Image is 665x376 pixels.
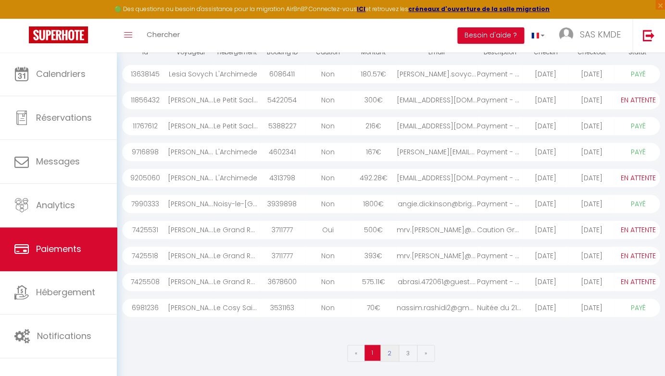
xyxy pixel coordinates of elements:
div: 11856432 [122,91,168,109]
div: Non [305,195,351,213]
div: 6981236 [122,299,168,317]
div: [PERSON_NAME] [168,143,213,161]
th: Checkout [568,44,614,61]
th: Montant [351,44,396,61]
div: mrv.[PERSON_NAME]@gmail.c... [396,221,477,239]
div: Le Grand Rambolitain [213,221,259,239]
span: € [375,303,380,313]
div: Non [305,143,351,161]
div: 3678600 [259,273,305,291]
div: [DATE] [523,221,568,239]
div: [DATE] [568,169,614,187]
div: [DATE] [523,195,568,213]
div: Payment - 5422054 - ... [477,91,523,109]
div: [PERSON_NAME] [168,91,213,109]
div: [EMAIL_ADDRESS][DOMAIN_NAME] [396,91,477,109]
div: 6086411 [259,65,305,83]
div: Payment - 5388227 - ... [477,117,523,135]
span: Notifications [37,330,91,342]
div: angie.dickinson@brig... [396,195,477,213]
a: 1 [364,345,380,361]
span: Paiements [36,243,81,255]
div: Noisy-le-[GEOGRAPHIC_DATA] [213,195,259,213]
div: Non [305,169,351,187]
span: € [379,277,385,287]
div: Le Grand Rambolitain [213,273,259,291]
div: 3939898 [259,195,305,213]
div: [PERSON_NAME] [168,117,213,135]
div: Nuitée du 21 au 22 m... [477,299,523,317]
img: ... [559,27,573,42]
div: 7425531 [122,221,168,239]
span: € [376,147,381,157]
div: [PERSON_NAME][GEOGRAPHIC_DATA] [168,273,213,291]
button: Besoin d'aide ? [457,27,524,44]
button: Ouvrir le widget de chat LiveChat [8,4,37,33]
th: Id [122,44,168,61]
div: 180.57 [351,65,396,83]
span: « [355,349,357,357]
div: 7425518 [122,247,168,265]
div: [DATE] [568,195,614,213]
th: Voyageur [168,44,213,61]
div: [PERSON_NAME] [168,247,213,265]
th: Description [477,44,523,61]
div: [DATE] [523,143,568,161]
a: Chercher [139,19,187,52]
div: 300 [351,91,396,109]
span: » [425,349,427,357]
div: [EMAIL_ADDRESS][DOMAIN_NAME] [396,117,477,135]
a: Next [417,345,435,362]
div: [PERSON_NAME][EMAIL_ADDRESS][DOMAIN_NAME]... [396,143,477,161]
div: Le Cosy Saint-Cyr [213,299,259,317]
div: L'Archimede [213,169,259,187]
div: 5422054 [259,91,305,109]
a: 2 [380,345,399,362]
div: abrasi.472061@guest.... [396,273,477,291]
div: 9716898 [122,143,168,161]
div: [DATE] [568,65,614,83]
div: [DATE] [523,65,568,83]
span: SAS KMDE [579,28,620,40]
div: 3711777 [259,247,305,265]
span: Messages [36,155,80,167]
div: [PERSON_NAME] [168,195,213,213]
div: mrv.[PERSON_NAME]@gmail.c... [396,247,477,265]
div: [DATE] [523,117,568,135]
th: Caution [305,44,351,61]
div: 216 [351,117,396,135]
th: Checkin [523,44,568,61]
div: [DATE] [568,247,614,265]
span: Analytics [36,199,75,211]
span: Hébergement [36,286,95,298]
div: [PERSON_NAME] [168,299,213,317]
span: Chercher [147,29,180,39]
nav: Page navigation example [347,340,435,365]
img: logout [642,29,654,41]
div: Payment - 6086411 - ... [477,65,523,83]
div: 575.11 [351,273,396,291]
a: Previous [347,345,365,362]
div: [DATE] [568,117,614,135]
div: Caution Grand Rambol... [477,221,523,239]
div: Le Petit Saclay [213,91,259,109]
div: 11767612 [122,117,168,135]
div: [DATE] [523,169,568,187]
span: € [380,69,386,79]
a: créneaux d'ouverture de la salle migration [408,5,550,13]
a: 3 [399,345,417,362]
div: [DATE] [523,299,568,317]
div: 7425508 [122,273,168,291]
div: [EMAIL_ADDRESS][DOMAIN_NAME]... [396,169,477,187]
th: Email [396,44,477,61]
span: Calendriers [36,68,86,80]
div: Payment - 3939898 - ... [477,195,523,213]
span: € [377,225,383,235]
span: € [382,173,388,183]
div: Payment - 4313798 - ... [477,169,523,187]
div: 167 [351,143,396,161]
div: Non [305,117,351,135]
a: ICI [357,5,365,13]
div: Non [305,65,351,83]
